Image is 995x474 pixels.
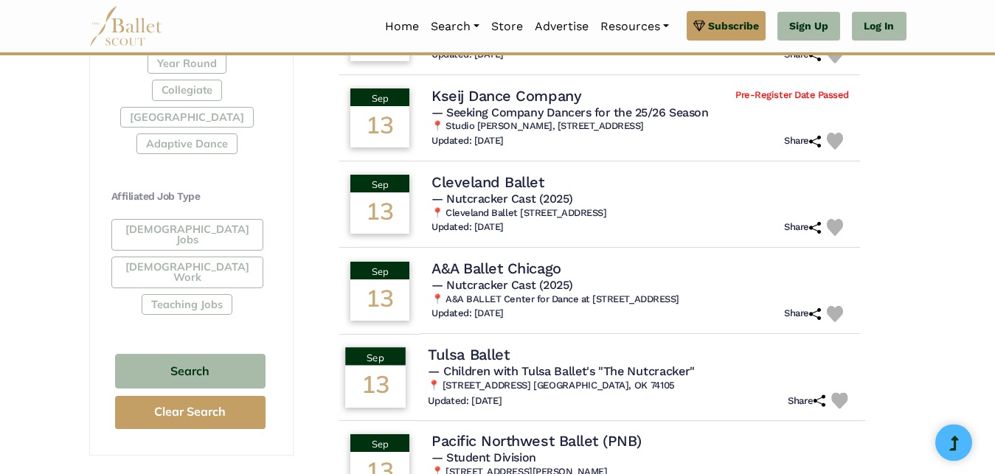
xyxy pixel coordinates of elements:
[111,189,269,204] h4: Affiliated Job Type
[345,365,406,407] div: 13
[784,135,821,147] h6: Share
[594,11,675,42] a: Resources
[425,11,485,42] a: Search
[429,364,696,378] span: — Children with Tulsa Ballet's "The Nutcracker"
[777,12,840,41] a: Sign Up
[693,18,705,34] img: gem.svg
[350,279,409,321] div: 13
[431,172,544,192] h4: Cleveland Ballet
[350,262,409,279] div: Sep
[431,307,504,320] h6: Updated: [DATE]
[431,135,504,147] h6: Updated: [DATE]
[431,207,849,220] h6: 📍 Cleveland Ballet [STREET_ADDRESS]
[431,192,572,206] span: — Nutcracker Cast (2025)
[431,120,849,133] h6: 📍 Studio [PERSON_NAME], [STREET_ADDRESS]
[431,259,561,278] h4: A&A Ballet Chicago
[350,106,409,147] div: 13
[429,344,510,364] h4: Tulsa Ballet
[708,18,759,34] span: Subscribe
[115,396,266,429] button: Clear Search
[350,192,409,234] div: 13
[852,12,906,41] a: Log In
[485,11,529,42] a: Store
[735,89,848,102] span: Pre-Register Date Passed
[687,11,766,41] a: Subscribe
[784,307,821,320] h6: Share
[429,394,502,407] h6: Updated: [DATE]
[115,354,266,388] button: Search
[431,105,708,119] span: — Seeking Company Dancers for the 25/26 Season
[379,11,425,42] a: Home
[788,394,825,407] h6: Share
[431,86,581,105] h4: Kseij Dance Company
[350,88,409,106] div: Sep
[431,450,535,464] span: — Student Division
[431,221,504,234] h6: Updated: [DATE]
[529,11,594,42] a: Advertise
[350,175,409,192] div: Sep
[784,221,821,234] h6: Share
[431,431,642,450] h4: Pacific Northwest Ballet (PNB)
[345,347,406,365] div: Sep
[429,380,854,392] h6: 📍 [STREET_ADDRESS] [GEOGRAPHIC_DATA], OK 74105
[431,293,849,306] h6: 📍 A&A BALLET Center for Dance at [STREET_ADDRESS]
[350,434,409,452] div: Sep
[431,278,572,292] span: — Nutcracker Cast (2025)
